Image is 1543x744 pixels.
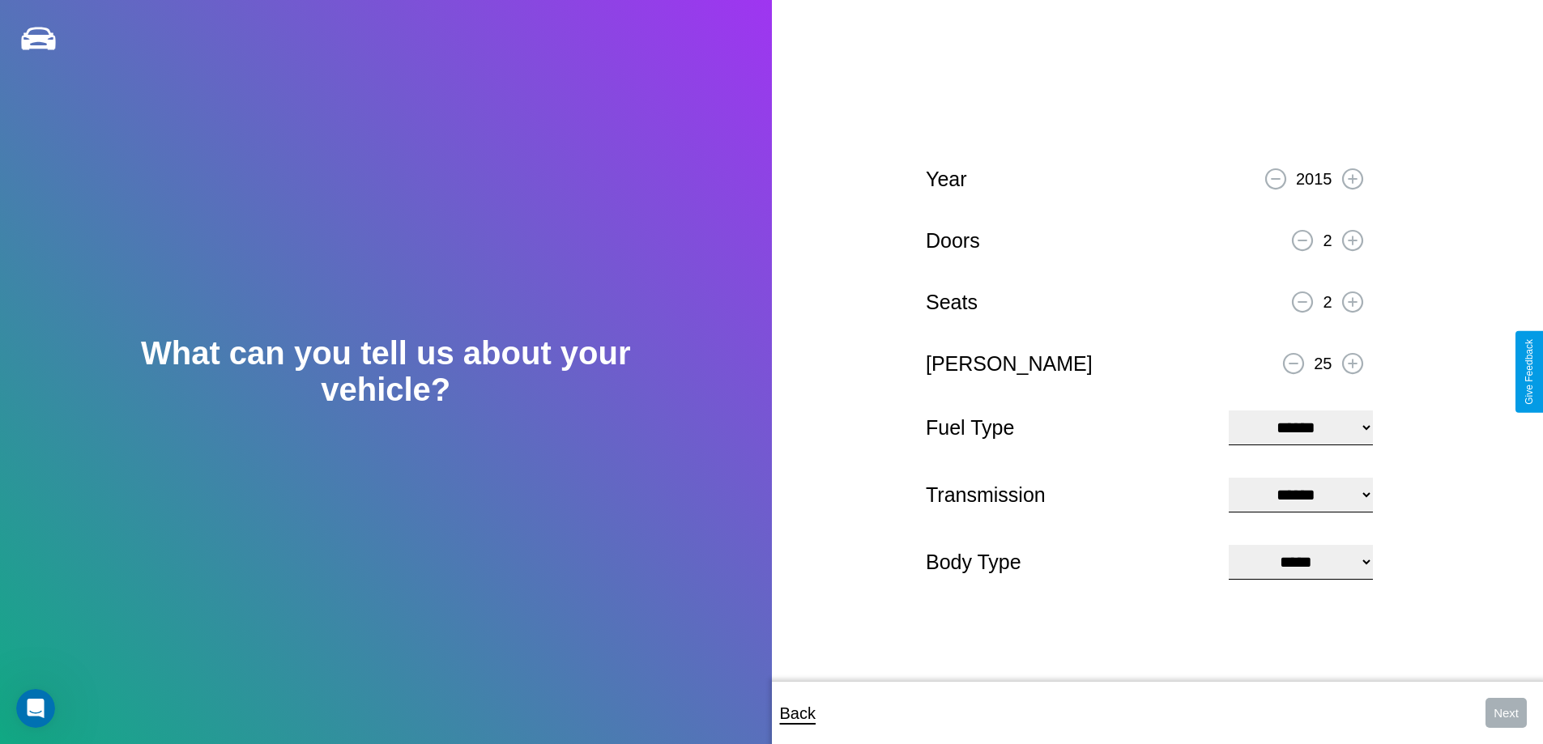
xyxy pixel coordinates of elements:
[1323,287,1332,317] p: 2
[780,699,816,728] p: Back
[16,689,55,728] iframe: Intercom live chat
[926,223,980,259] p: Doors
[926,410,1213,446] p: Fuel Type
[77,335,694,408] h2: What can you tell us about your vehicle?
[1296,164,1332,193] p: 2015
[926,284,978,321] p: Seats
[1485,698,1527,728] button: Next
[1524,339,1535,405] div: Give Feedback
[926,161,967,198] p: Year
[926,477,1213,513] p: Transmission
[1314,349,1332,378] p: 25
[926,544,1213,580] p: Body Type
[1323,226,1332,255] p: 2
[926,346,1093,382] p: [PERSON_NAME]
